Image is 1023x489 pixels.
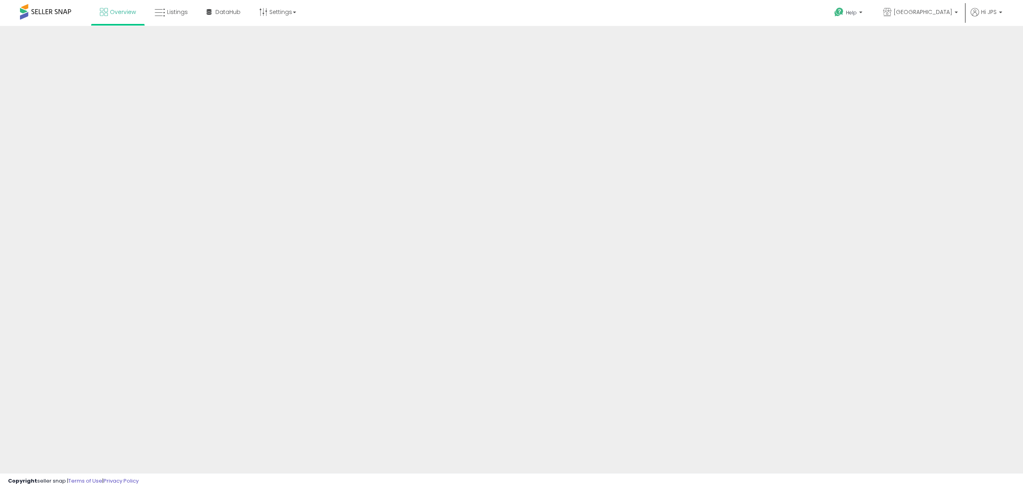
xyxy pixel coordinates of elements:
[846,9,857,16] span: Help
[828,1,870,26] a: Help
[110,8,136,16] span: Overview
[971,8,1002,26] a: Hi JPS
[981,8,997,16] span: Hi JPS
[894,8,952,16] span: [GEOGRAPHIC_DATA]
[167,8,188,16] span: Listings
[834,7,844,17] i: Get Help
[215,8,241,16] span: DataHub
